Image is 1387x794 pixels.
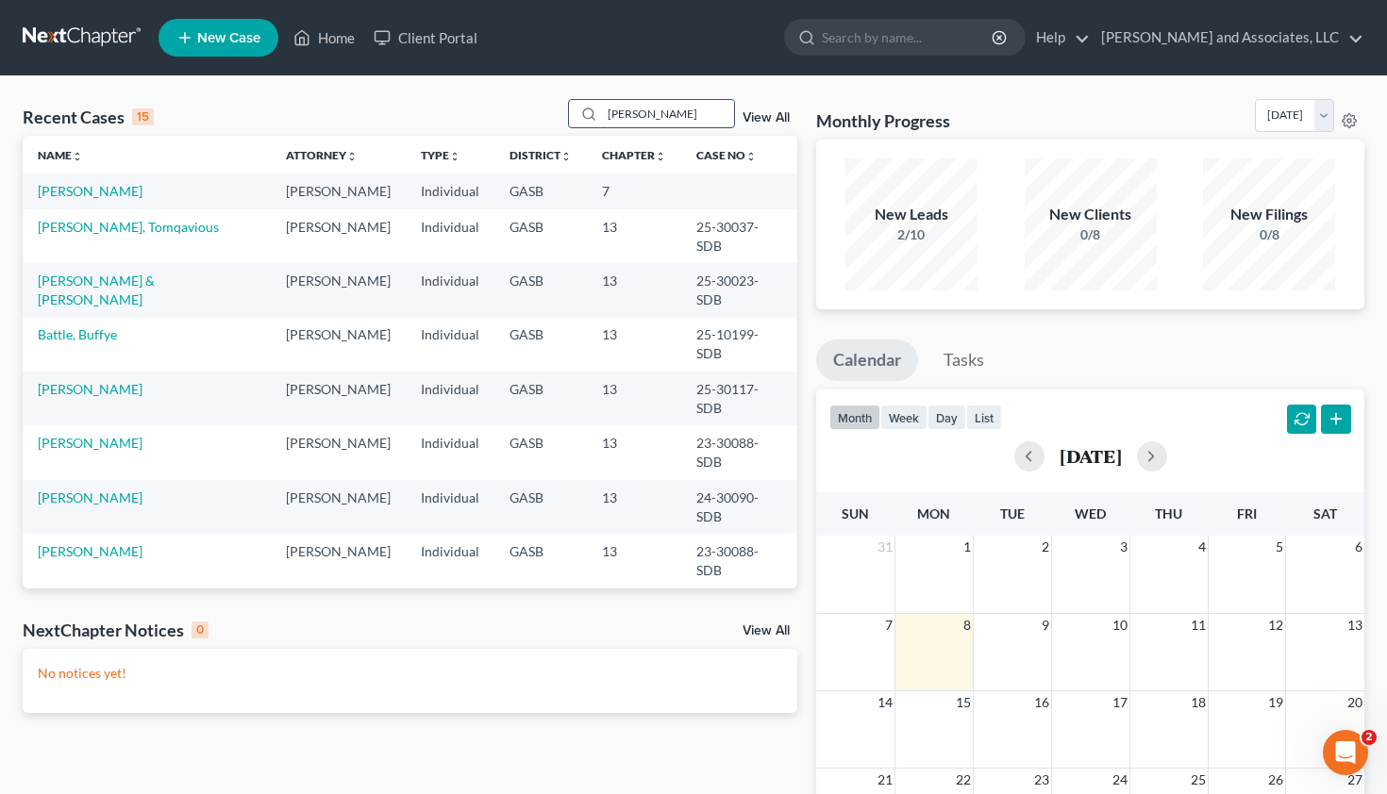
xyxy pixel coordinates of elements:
[1189,691,1208,714] span: 18
[822,20,994,55] input: Search by name...
[961,536,973,558] span: 1
[132,108,154,125] div: 15
[494,209,587,263] td: GASB
[271,372,406,425] td: [PERSON_NAME]
[1027,21,1090,55] a: Help
[560,151,572,162] i: unfold_more
[284,21,364,55] a: Home
[271,318,406,372] td: [PERSON_NAME]
[681,372,797,425] td: 25-30117-SDB
[494,480,587,534] td: GASB
[364,21,487,55] a: Client Portal
[1189,769,1208,791] span: 25
[1313,505,1337,521] span: Sat
[494,588,587,642] td: GASB
[449,151,460,162] i: unfold_more
[1203,204,1335,225] div: New Filings
[271,263,406,317] td: [PERSON_NAME]
[876,536,894,558] span: 31
[1032,691,1051,714] span: 16
[1345,769,1364,791] span: 27
[587,209,681,263] td: 13
[1040,614,1051,637] span: 9
[192,621,209,638] div: 0
[1040,536,1051,558] span: 2
[587,174,681,208] td: 7
[1345,691,1364,714] span: 20
[845,225,978,244] div: 2/10
[421,148,460,162] a: Typeunfold_more
[587,425,681,479] td: 13
[38,273,155,307] a: [PERSON_NAME] & [PERSON_NAME]
[917,505,950,521] span: Mon
[587,318,681,372] td: 13
[927,339,1001,381] a: Tasks
[743,624,790,637] a: View All
[271,480,406,534] td: [PERSON_NAME]
[271,588,406,642] td: [PERSON_NAME]
[286,148,358,162] a: Attorneyunfold_more
[271,425,406,479] td: [PERSON_NAME]
[681,534,797,587] td: 23-30088-SDB
[1111,691,1129,714] span: 17
[880,405,927,430] button: week
[1353,536,1364,558] span: 6
[1111,614,1129,637] span: 10
[1323,730,1368,775] iframe: Intercom live chat
[1075,505,1106,521] span: Wed
[876,691,894,714] span: 14
[681,209,797,263] td: 25-30037-SDB
[1345,614,1364,637] span: 13
[406,372,494,425] td: Individual
[1025,204,1157,225] div: New Clients
[38,664,782,683] p: No notices yet!
[681,480,797,534] td: 24-30090-SDB
[406,209,494,263] td: Individual
[1362,730,1377,745] span: 2
[38,219,219,235] a: [PERSON_NAME], Tomqavious
[696,148,757,162] a: Case Nounfold_more
[681,425,797,479] td: 23-30088-SDB
[197,31,260,45] span: New Case
[494,534,587,587] td: GASB
[494,318,587,372] td: GASB
[587,588,681,642] td: 13
[1092,21,1363,55] a: [PERSON_NAME] and Associates, LLC
[38,183,142,199] a: [PERSON_NAME]
[406,588,494,642] td: Individual
[954,769,973,791] span: 22
[743,111,790,124] a: View All
[271,174,406,208] td: [PERSON_NAME]
[602,100,734,127] input: Search by name...
[1060,446,1122,466] h2: [DATE]
[406,425,494,479] td: Individual
[494,425,587,479] td: GASB
[1189,614,1208,637] span: 11
[1237,505,1257,521] span: Fri
[1266,614,1285,637] span: 12
[271,209,406,263] td: [PERSON_NAME]
[1000,505,1025,521] span: Tue
[681,588,797,642] td: 23-30077
[816,109,950,132] h3: Monthly Progress
[883,614,894,637] span: 7
[927,405,966,430] button: day
[602,148,666,162] a: Chapterunfold_more
[587,372,681,425] td: 13
[23,619,209,641] div: NextChapter Notices
[346,151,358,162] i: unfold_more
[816,339,918,381] a: Calendar
[23,106,154,128] div: Recent Cases
[587,263,681,317] td: 13
[406,318,494,372] td: Individual
[1203,225,1335,244] div: 0/8
[38,543,142,559] a: [PERSON_NAME]
[38,148,83,162] a: Nameunfold_more
[494,263,587,317] td: GASB
[1118,536,1129,558] span: 3
[876,769,894,791] span: 21
[954,691,973,714] span: 15
[406,534,494,587] td: Individual
[72,151,83,162] i: unfold_more
[38,435,142,451] a: [PERSON_NAME]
